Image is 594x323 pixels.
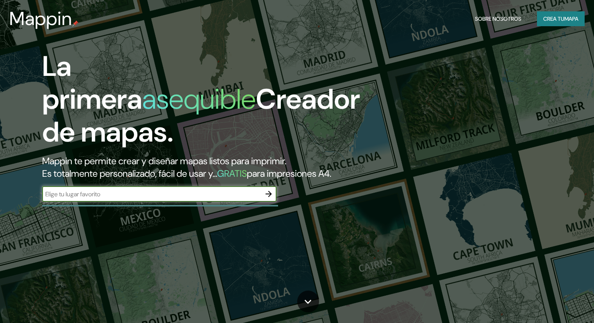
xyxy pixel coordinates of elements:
[537,11,585,26] button: Crea tumapa
[42,155,286,167] font: Mappin te permite crear y diseñar mapas listos para imprimir.
[42,167,217,179] font: Es totalmente personalizado, fácil de usar y...
[142,81,256,117] font: asequible
[217,167,247,179] font: GRATIS
[9,6,72,31] font: Mappin
[42,48,142,117] font: La primera
[475,15,521,22] font: Sobre nosotros
[543,15,564,22] font: Crea tu
[564,15,578,22] font: mapa
[72,20,78,27] img: pin de mapeo
[247,167,331,179] font: para impresiones A4.
[472,11,524,26] button: Sobre nosotros
[42,190,261,199] input: Elige tu lugar favorito
[42,81,360,150] font: Creador de mapas.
